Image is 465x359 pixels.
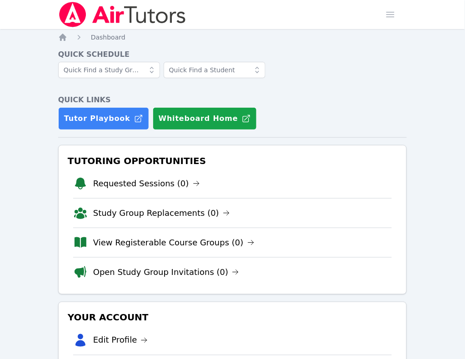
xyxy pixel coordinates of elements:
input: Quick Find a Study Group [58,62,160,78]
img: Air Tutors [58,2,187,27]
input: Quick Find a Student [164,62,265,78]
nav: Breadcrumb [58,33,407,42]
span: Dashboard [91,34,125,41]
a: Edit Profile [93,334,148,347]
a: View Registerable Course Groups (0) [93,236,255,249]
button: Whiteboard Home [153,107,257,130]
a: Study Group Replacements (0) [93,207,230,219]
a: Tutor Playbook [58,107,149,130]
a: Dashboard [91,33,125,42]
h3: Your Account [66,309,399,326]
h4: Quick Links [58,95,407,105]
h3: Tutoring Opportunities [66,153,399,169]
a: Open Study Group Invitations (0) [93,266,240,279]
h4: Quick Schedule [58,49,407,60]
a: Requested Sessions (0) [93,177,200,190]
